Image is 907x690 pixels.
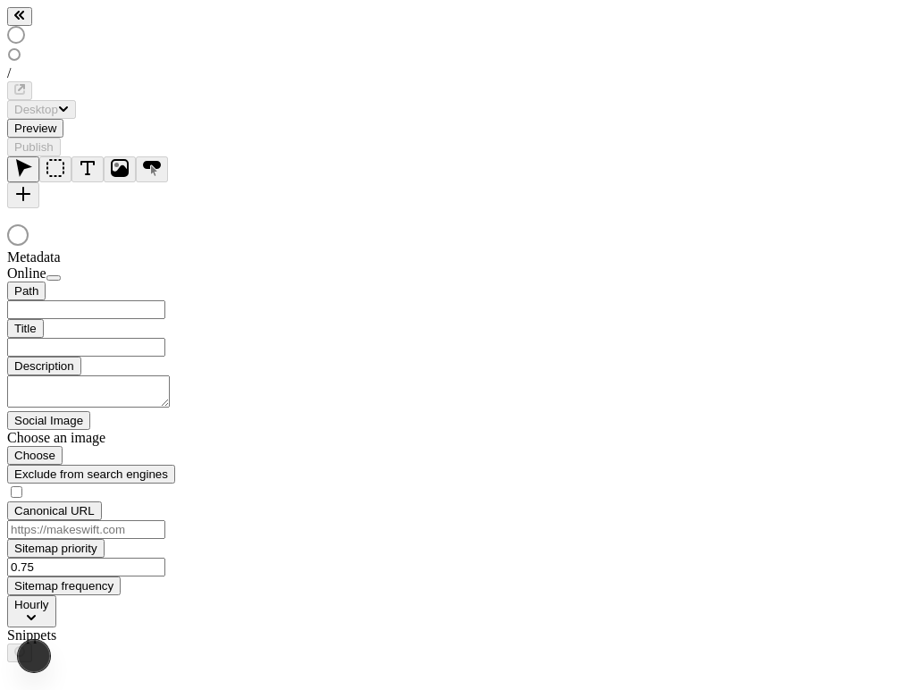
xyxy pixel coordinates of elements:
[7,100,76,119] button: Desktop
[7,430,222,446] div: Choose an image
[136,156,168,182] button: Button
[7,411,90,430] button: Social Image
[7,539,105,558] button: Sitemap priority
[7,282,46,300] button: Path
[71,156,104,182] button: Text
[7,357,81,375] button: Description
[14,103,58,116] span: Desktop
[7,265,46,281] span: Online
[14,122,56,135] span: Preview
[7,249,222,265] div: Metadata
[7,501,102,520] button: Canonical URL
[14,449,55,462] span: Choose
[7,595,56,627] button: Hourly
[7,319,44,338] button: Title
[104,156,136,182] button: Image
[7,65,900,81] div: /
[7,627,222,644] div: Snippets
[7,119,63,138] button: Preview
[7,446,63,465] button: Choose
[7,520,165,539] input: https://makeswift.com
[14,598,49,611] span: Hourly
[7,465,175,484] button: Exclude from search engines
[7,576,121,595] button: Sitemap frequency
[14,140,54,154] span: Publish
[39,156,71,182] button: Box
[7,138,61,156] button: Publish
